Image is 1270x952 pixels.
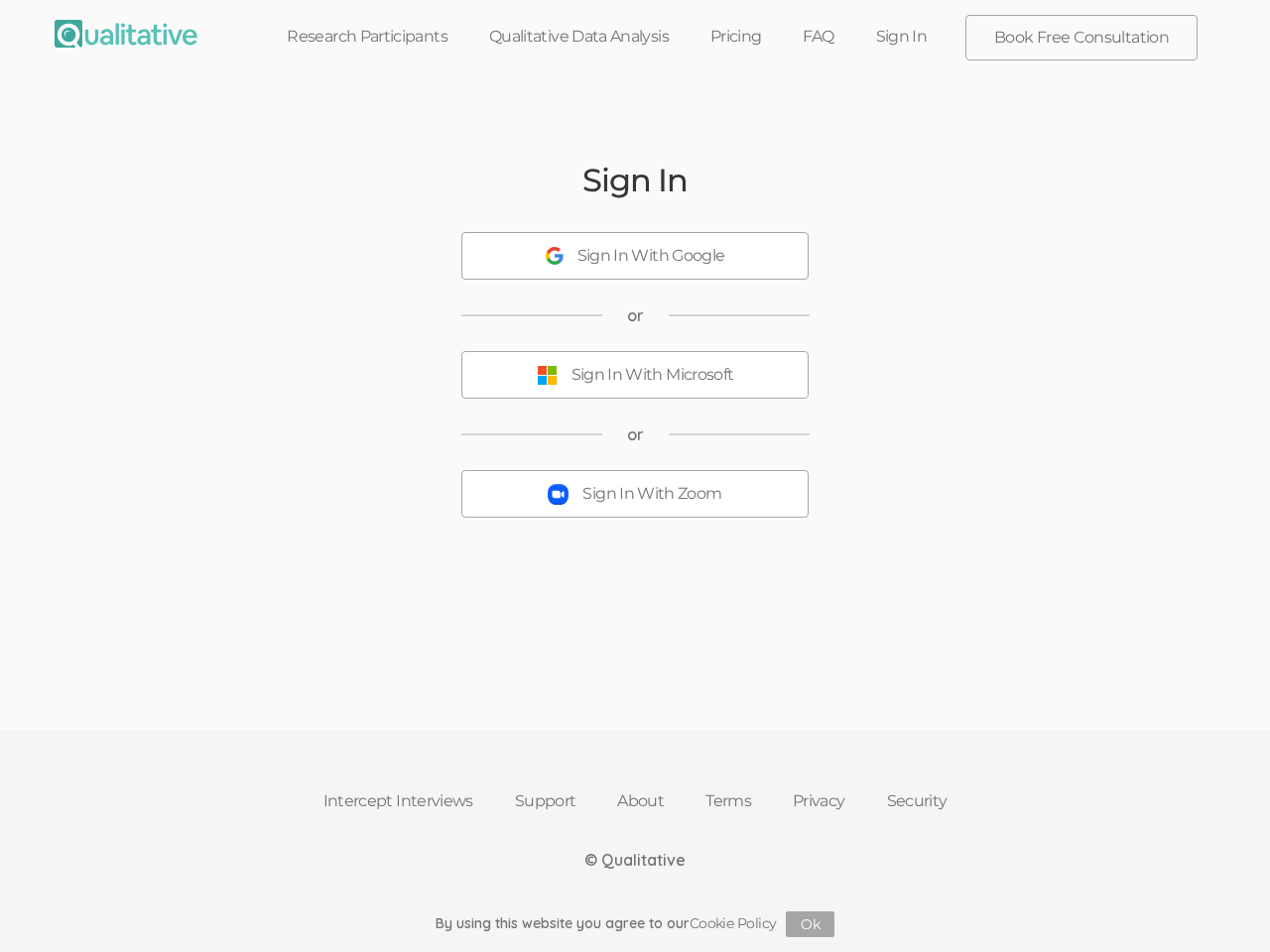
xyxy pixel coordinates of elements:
[571,364,734,387] div: Sign In With Microsoft
[690,914,777,932] a: Cookie Policy
[596,779,685,823] a: About
[966,16,1197,59] a: Book Free Consultation
[461,232,809,280] button: Sign In With Google
[627,423,644,446] span: or
[855,15,949,59] a: Sign In
[866,779,968,823] a: Security
[55,20,197,48] img: Qualitative
[461,470,809,518] button: Sign In With Zoom
[436,911,835,937] div: By using this website you agree to our
[548,484,569,505] img: Sign In With Zoom
[461,351,809,399] button: Sign In With Microsoft
[582,163,687,197] h2: Sign In
[690,15,783,59] a: Pricing
[468,15,690,59] a: Qualitative Data Analysis
[303,779,494,823] a: Intercept Interviews
[577,245,725,268] div: Sign In With Google
[582,483,721,506] div: Sign In With Zoom
[772,779,866,823] a: Privacy
[786,911,834,937] button: Ok
[537,365,558,386] img: Sign In With Microsoft
[685,779,772,823] a: Terms
[782,15,854,59] a: FAQ
[266,15,468,59] a: Research Participants
[584,849,686,872] div: © Qualitative
[494,779,597,823] a: Support
[1171,857,1270,952] iframe: Chat Widget
[546,247,564,265] img: Sign In With Google
[627,304,644,327] span: or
